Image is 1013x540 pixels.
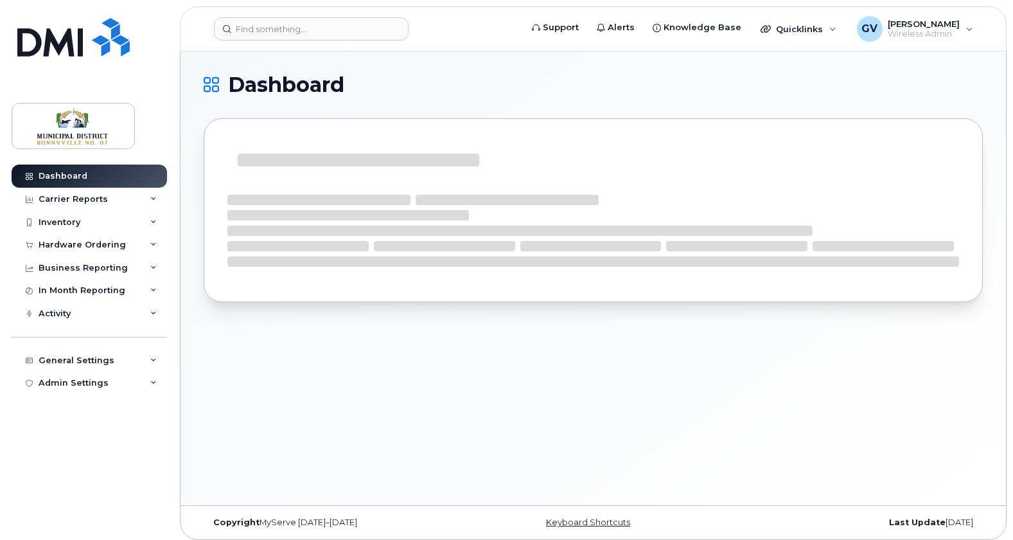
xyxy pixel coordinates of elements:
div: [DATE] [723,517,983,528]
strong: Copyright [213,517,260,527]
span: Dashboard [228,75,344,94]
div: MyServe [DATE]–[DATE] [204,517,463,528]
strong: Last Update [889,517,946,527]
a: Keyboard Shortcuts [546,517,630,527]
